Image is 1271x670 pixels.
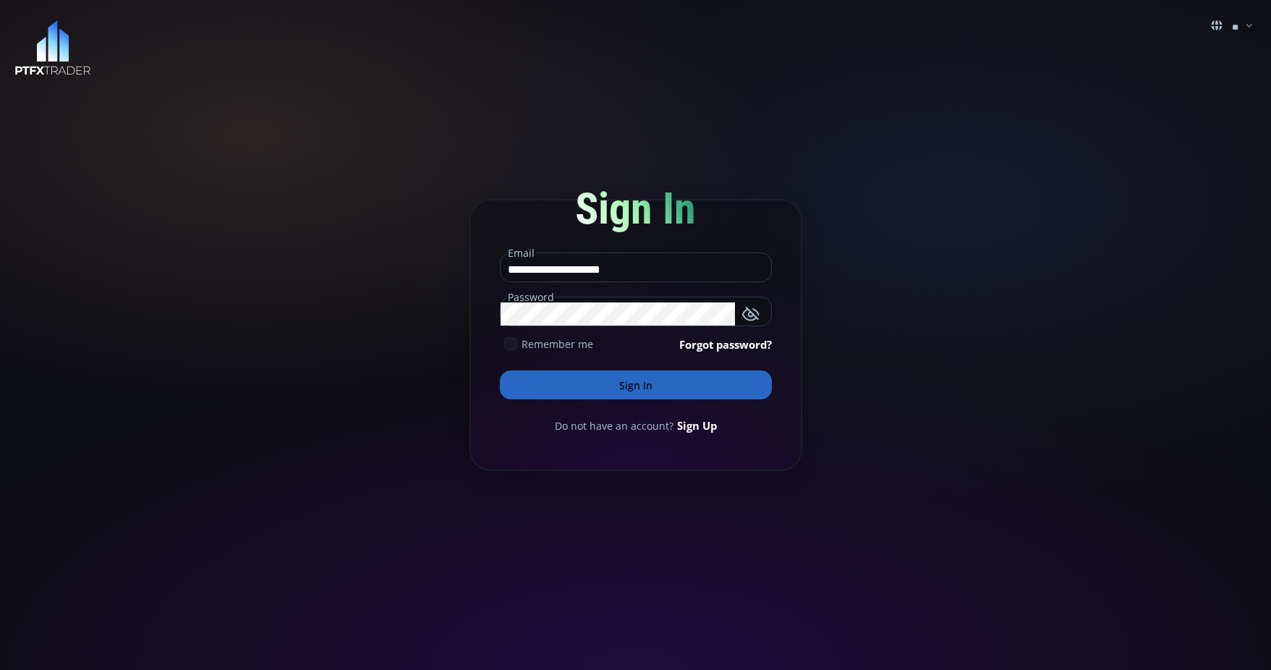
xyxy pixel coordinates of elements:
[500,417,772,433] div: Do not have an account?
[522,336,593,352] span: Remember me
[575,183,696,234] span: Sign In
[677,417,717,433] a: Sign Up
[14,20,91,76] img: LOGO
[679,336,772,352] a: Forgot password?
[500,370,772,399] button: Sign In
